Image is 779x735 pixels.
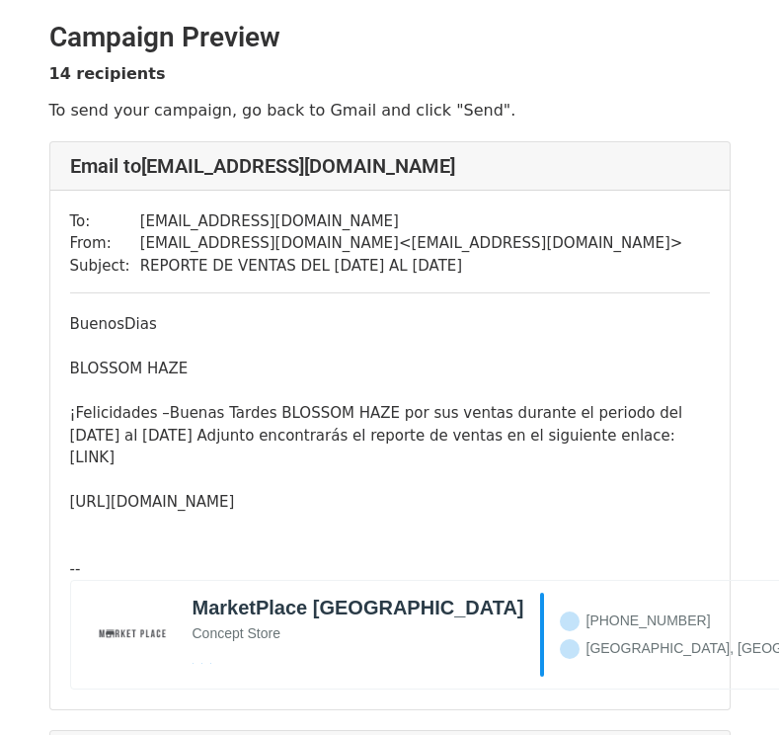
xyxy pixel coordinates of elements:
[49,100,731,121] p: To send your campaign, go back to Gmail and click "Send".
[70,402,710,469] div: ¡Felicidades –Buenas Tardes BLOSSOM HAZE por sus ventas durante el periodo del [DATE] al [DATE] A...
[49,21,731,54] h2: Campaign Preview
[140,255,683,278] td: REPORTE DE VENTAS DEL [DATE] AL [DATE]
[70,560,81,578] span: --
[49,64,166,83] strong: 14 recipients
[193,625,281,641] span: Concept Store
[70,210,140,233] td: To:
[193,596,524,619] b: MarketPlace [GEOGRAPHIC_DATA]
[140,232,683,255] td: [EMAIL_ADDRESS][DOMAIN_NAME] < [EMAIL_ADDRESS][DOMAIN_NAME] >
[140,210,683,233] td: [EMAIL_ADDRESS][DOMAIN_NAME]
[124,315,157,333] span: Dias
[70,255,140,278] td: Subject:
[70,491,710,514] div: [URL][DOMAIN_NAME]
[70,154,710,178] h4: Email to [EMAIL_ADDRESS][DOMAIN_NAME]
[70,358,710,380] div: BLOSSOM HAZE
[70,232,140,255] td: From:
[89,593,173,677] img: marketplacenicaragua
[70,313,710,336] div: Buenos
